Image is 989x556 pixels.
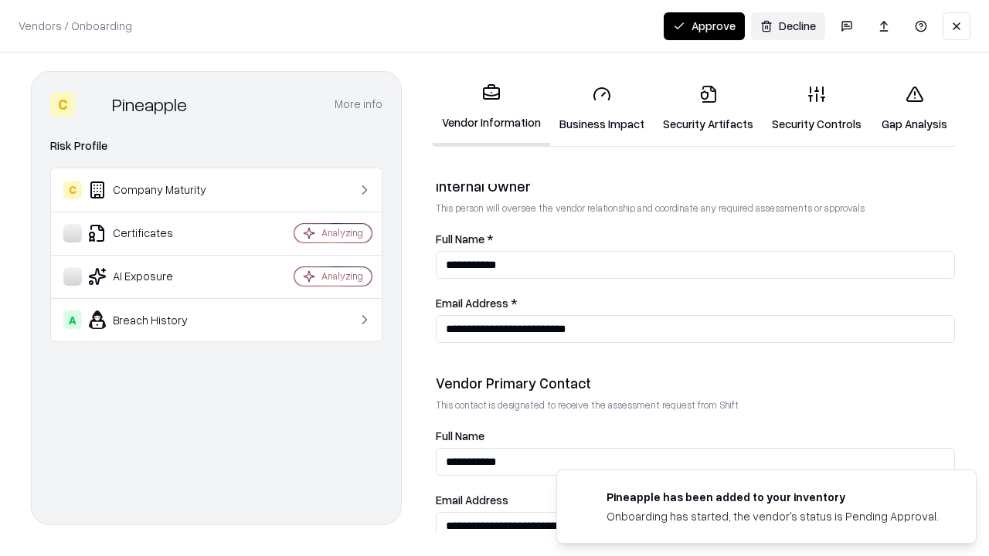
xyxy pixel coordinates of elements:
[436,430,955,442] label: Full Name
[63,310,248,329] div: Breach History
[433,71,550,146] a: Vendor Information
[321,270,363,283] div: Analyzing
[63,310,82,329] div: A
[19,18,132,34] p: Vendors / Onboarding
[63,181,248,199] div: Company Maturity
[321,226,363,239] div: Analyzing
[81,92,106,117] img: Pineapple
[436,374,955,392] div: Vendor Primary Contact
[763,73,871,144] a: Security Controls
[751,12,825,40] button: Decline
[436,177,955,195] div: Internal Owner
[871,73,958,144] a: Gap Analysis
[550,73,654,144] a: Business Impact
[436,494,955,506] label: Email Address
[654,73,763,144] a: Security Artifacts
[576,489,594,507] img: pineappleenergy.com
[607,508,939,524] div: Onboarding has started, the vendor's status is Pending Approval.
[112,92,187,117] div: Pineapple
[63,181,82,199] div: C
[63,267,248,286] div: AI Exposure
[607,489,939,505] div: Pineapple has been added to your inventory
[436,233,955,245] label: Full Name *
[436,398,955,412] p: This contact is designated to receive the assessment request from Shift
[335,90,382,118] button: More info
[664,12,745,40] button: Approve
[436,297,955,309] label: Email Address *
[63,224,248,242] div: Certificates
[50,137,382,155] div: Risk Profile
[50,92,75,117] div: C
[436,202,955,215] p: This person will oversee the vendor relationship and coordinate any required assessments or appro...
